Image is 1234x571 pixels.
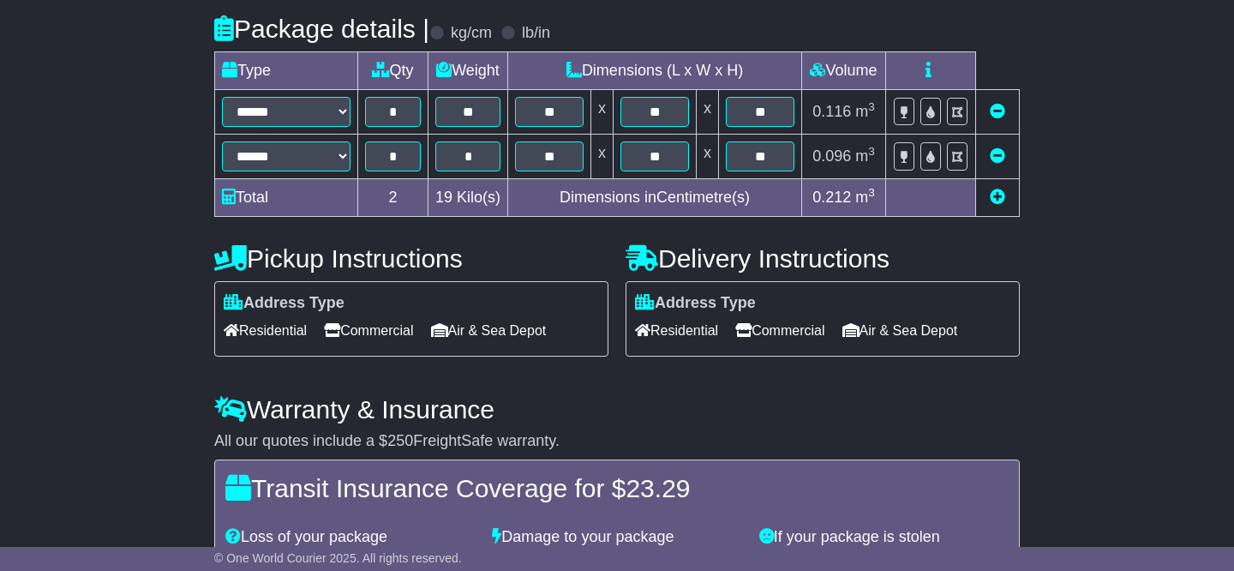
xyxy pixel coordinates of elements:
[635,294,756,313] label: Address Type
[215,179,358,217] td: Total
[508,52,802,90] td: Dimensions (L x W x H)
[635,317,718,344] span: Residential
[214,395,1020,424] h4: Warranty & Insurance
[855,147,875,165] span: m
[358,52,428,90] td: Qty
[483,528,750,547] div: Damage to your package
[842,317,958,344] span: Air & Sea Depot
[802,52,886,90] td: Volume
[224,317,307,344] span: Residential
[214,551,462,565] span: © One World Courier 2025. All rights reserved.
[626,474,690,502] span: 23.29
[214,432,1020,451] div: All our quotes include a $ FreightSafe warranty.
[812,103,851,120] span: 0.116
[522,24,550,43] label: lb/in
[435,189,452,206] span: 19
[868,186,875,199] sup: 3
[451,24,492,43] label: kg/cm
[215,52,358,90] td: Type
[214,15,429,43] h4: Package details |
[324,317,413,344] span: Commercial
[990,103,1005,120] a: Remove this item
[735,317,824,344] span: Commercial
[812,147,851,165] span: 0.096
[812,189,851,206] span: 0.212
[855,189,875,206] span: m
[697,90,719,135] td: x
[697,135,719,179] td: x
[431,317,547,344] span: Air & Sea Depot
[358,179,428,217] td: 2
[428,52,508,90] td: Weight
[214,244,608,273] h4: Pickup Instructions
[990,147,1005,165] a: Remove this item
[591,90,614,135] td: x
[855,103,875,120] span: m
[225,474,1009,502] h4: Transit Insurance Coverage for $
[868,100,875,113] sup: 3
[428,179,508,217] td: Kilo(s)
[508,179,802,217] td: Dimensions in Centimetre(s)
[591,135,614,179] td: x
[868,145,875,158] sup: 3
[387,432,413,449] span: 250
[751,528,1017,547] div: If your package is stolen
[626,244,1020,273] h4: Delivery Instructions
[217,528,483,547] div: Loss of your package
[990,189,1005,206] a: Add new item
[224,294,344,313] label: Address Type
